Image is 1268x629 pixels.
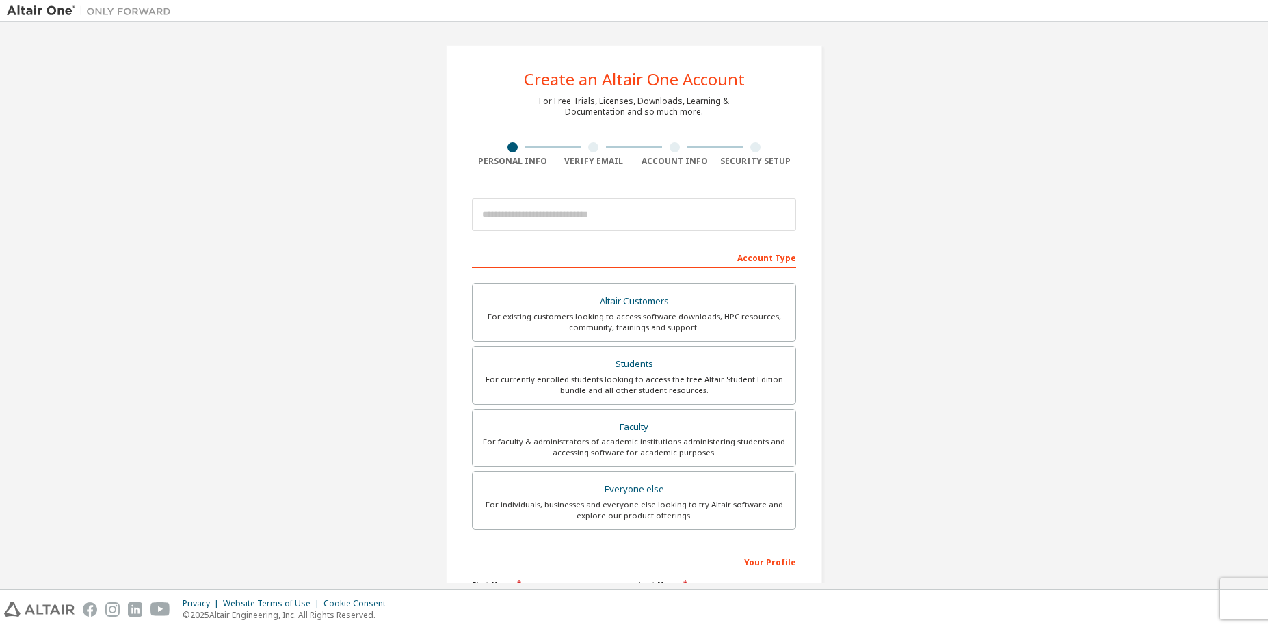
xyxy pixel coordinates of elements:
[472,579,630,590] label: First Name
[183,609,394,621] p: © 2025 Altair Engineering, Inc. All Rights Reserved.
[481,355,787,374] div: Students
[481,311,787,333] div: For existing customers looking to access software downloads, HPC resources, community, trainings ...
[481,418,787,437] div: Faculty
[481,436,787,458] div: For faculty & administrators of academic institutions administering students and accessing softwa...
[323,598,394,609] div: Cookie Consent
[128,602,142,617] img: linkedin.svg
[481,499,787,521] div: For individuals, businesses and everyone else looking to try Altair software and explore our prod...
[150,602,170,617] img: youtube.svg
[481,374,787,396] div: For currently enrolled students looking to access the free Altair Student Edition bundle and all ...
[715,156,797,167] div: Security Setup
[553,156,635,167] div: Verify Email
[7,4,178,18] img: Altair One
[223,598,323,609] div: Website Terms of Use
[472,550,796,572] div: Your Profile
[634,156,715,167] div: Account Info
[524,71,745,88] div: Create an Altair One Account
[4,602,75,617] img: altair_logo.svg
[638,579,796,590] label: Last Name
[472,156,553,167] div: Personal Info
[183,598,223,609] div: Privacy
[105,602,120,617] img: instagram.svg
[83,602,97,617] img: facebook.svg
[539,96,729,118] div: For Free Trials, Licenses, Downloads, Learning & Documentation and so much more.
[481,480,787,499] div: Everyone else
[481,292,787,311] div: Altair Customers
[472,246,796,268] div: Account Type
